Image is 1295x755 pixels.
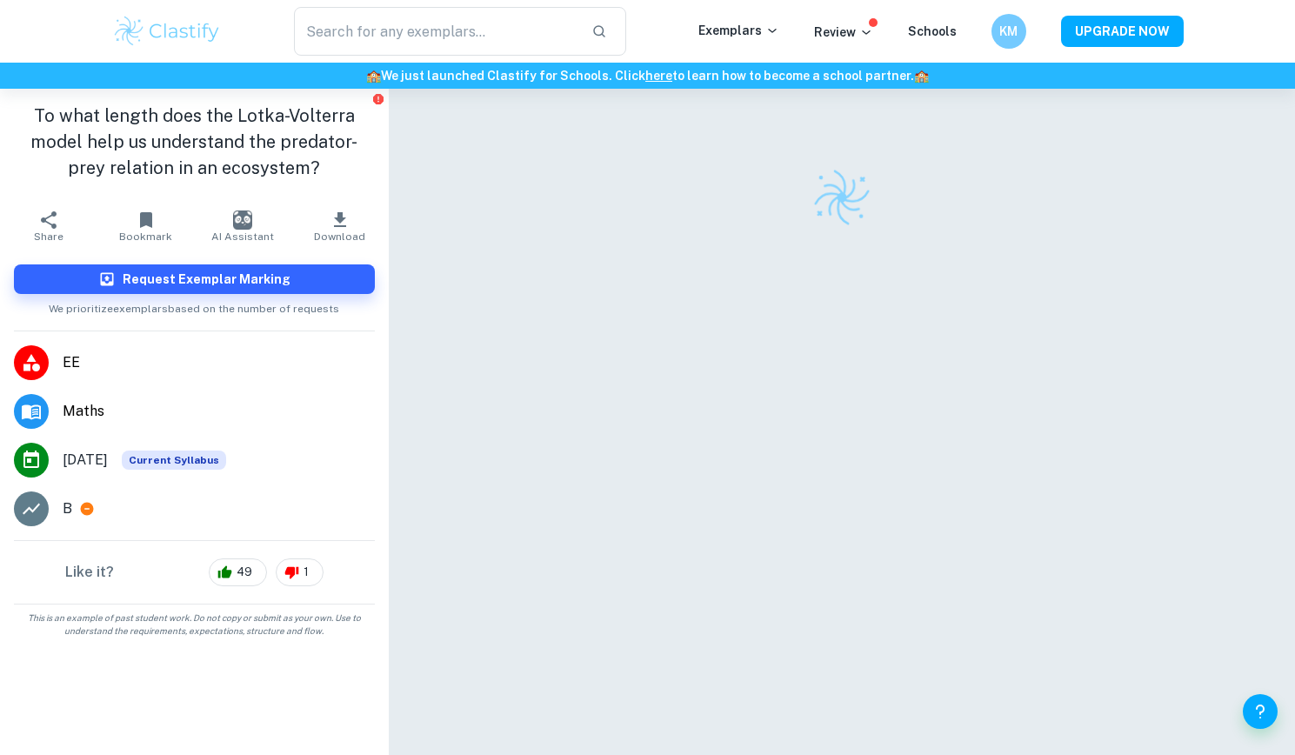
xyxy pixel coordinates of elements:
a: Schools [908,24,957,38]
button: AI Assistant [194,202,291,251]
span: Current Syllabus [122,451,226,470]
button: Help and Feedback [1243,694,1278,729]
span: 🏫 [914,69,929,83]
div: 49 [209,558,267,586]
span: Download [314,231,365,243]
span: Bookmark [119,231,172,243]
button: UPGRADE NOW [1061,16,1184,47]
button: Request Exemplar Marking [14,264,375,294]
span: AI Assistant [211,231,274,243]
h6: KM [998,22,1018,41]
img: Clastify logo [112,14,223,49]
span: 49 [227,564,262,581]
p: Exemplars [698,21,779,40]
h1: To what length does the Lotka-Volterra model help us understand the predator-prey relation in an ... [14,103,375,181]
a: here [645,69,672,83]
button: Download [291,202,389,251]
button: Bookmark [97,202,195,251]
p: B [63,498,72,519]
button: KM [991,14,1026,49]
h6: Like it? [65,562,114,583]
p: Review [814,23,873,42]
input: Search for any exemplars... [294,7,578,56]
span: [DATE] [63,450,108,471]
span: 1 [294,564,318,581]
h6: Request Exemplar Marking [123,270,290,289]
span: Share [34,231,63,243]
span: EE [63,352,375,373]
img: AI Assistant [233,210,252,230]
div: This exemplar is based on the current syllabus. Feel free to refer to it for inspiration/ideas wh... [122,451,226,470]
span: This is an example of past student work. Do not copy or submit as your own. Use to understand the... [7,611,382,638]
span: 🏫 [366,69,381,83]
div: 1 [276,558,324,586]
span: Maths [63,401,375,422]
img: Clastify logo [811,166,873,229]
button: Report issue [372,92,385,105]
span: We prioritize exemplars based on the number of requests [49,294,339,317]
h6: We just launched Clastify for Schools. Click to learn how to become a school partner. [3,66,1292,85]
